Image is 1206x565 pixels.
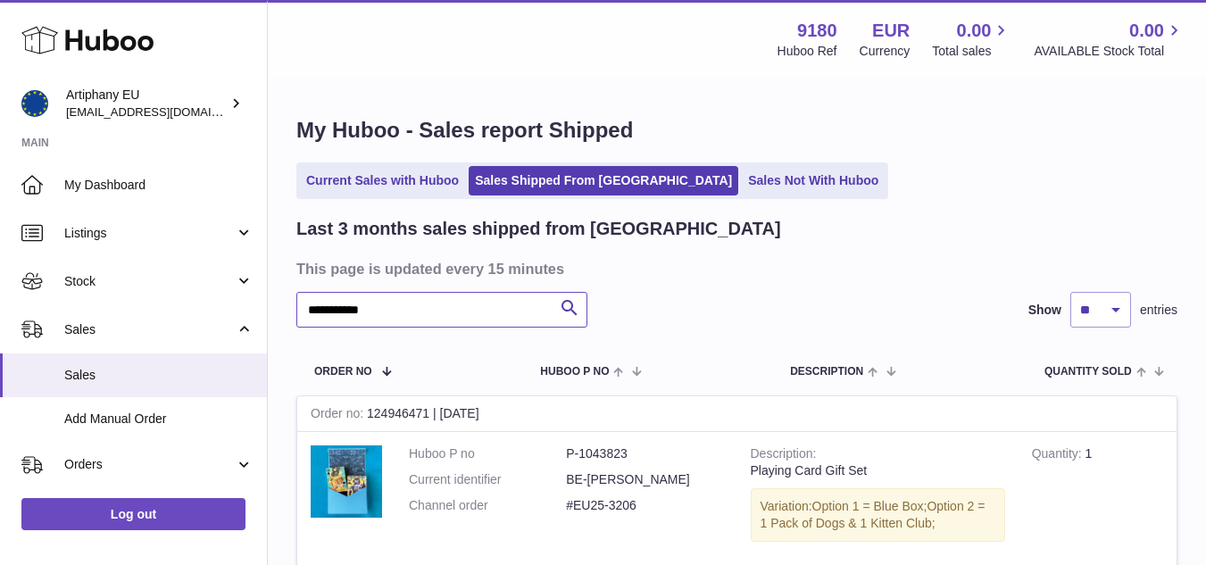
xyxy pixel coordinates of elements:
span: Huboo P no [540,366,609,378]
span: 0.00 [957,19,992,43]
div: Playing Card Gift Set [751,462,1005,479]
dd: #EU25-3206 [566,497,723,514]
strong: 9180 [797,19,837,43]
span: Order No [314,366,372,378]
span: Listings [64,225,235,242]
a: 0.00 AVAILABLE Stock Total [1034,19,1185,60]
dt: Channel order [409,497,566,514]
span: entries [1140,302,1177,319]
span: 0.00 [1129,19,1164,43]
strong: Order no [311,406,367,425]
dt: Huboo P no [409,445,566,462]
span: My Dashboard [64,177,254,194]
dd: P-1043823 [566,445,723,462]
span: Add Manual Order [64,411,254,428]
span: [EMAIL_ADDRESS][DOMAIN_NAME] [66,104,262,119]
a: Current Sales with Huboo [300,166,465,195]
span: AVAILABLE Stock Total [1034,43,1185,60]
label: Show [1028,302,1061,319]
a: Log out [21,498,245,530]
span: Sales [64,367,254,384]
dd: BE-[PERSON_NAME] [566,471,723,488]
div: 124946471 | [DATE] [297,396,1177,432]
h3: This page is updated every 15 minutes [296,259,1173,278]
strong: Description [751,446,817,465]
img: internalAdmin-9180@internal.huboo.com [21,90,48,117]
strong: EUR [872,19,910,43]
span: Quantity Sold [1044,366,1132,378]
span: Orders [64,456,235,473]
span: Description [790,366,863,378]
span: Sales [64,321,235,338]
span: Option 1 = Blue Box; [812,499,927,513]
span: Stock [64,273,235,290]
td: 1 [1019,432,1177,564]
div: Huboo Ref [778,43,837,60]
dt: Current identifier [409,471,566,488]
span: Option 2 = 1 Pack of Dogs & 1 Kitten Club; [761,499,986,530]
a: 0.00 Total sales [932,19,1011,60]
span: Total sales [932,43,1011,60]
div: Variation: [751,488,1005,542]
a: Sales Shipped From [GEOGRAPHIC_DATA] [469,166,738,195]
div: Currency [860,43,911,60]
h2: Last 3 months sales shipped from [GEOGRAPHIC_DATA] [296,217,781,241]
img: WalidDoubleBlue.jpg [311,445,382,518]
a: Sales Not With Huboo [742,166,885,195]
div: Artiphany EU [66,87,227,120]
strong: Quantity [1032,446,1085,465]
h1: My Huboo - Sales report Shipped [296,116,1177,145]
